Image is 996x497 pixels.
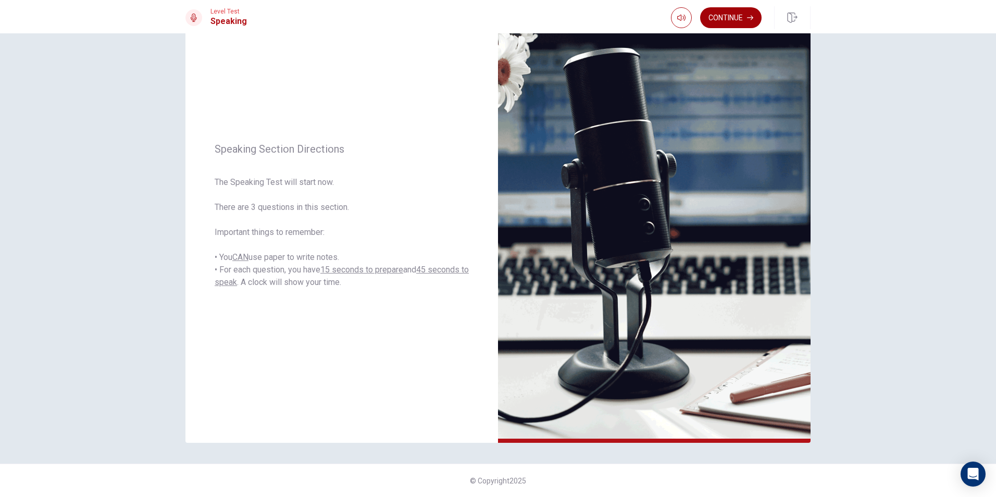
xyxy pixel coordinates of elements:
[210,8,247,15] span: Level Test
[470,477,526,485] span: © Copyright 2025
[232,252,248,262] u: CAN
[210,15,247,28] h1: Speaking
[215,176,469,289] span: The Speaking Test will start now. There are 3 questions in this section. Important things to reme...
[700,7,762,28] button: Continue
[320,265,403,275] u: 15 seconds to prepare
[961,462,986,487] div: Open Intercom Messenger
[215,143,469,155] span: Speaking Section Directions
